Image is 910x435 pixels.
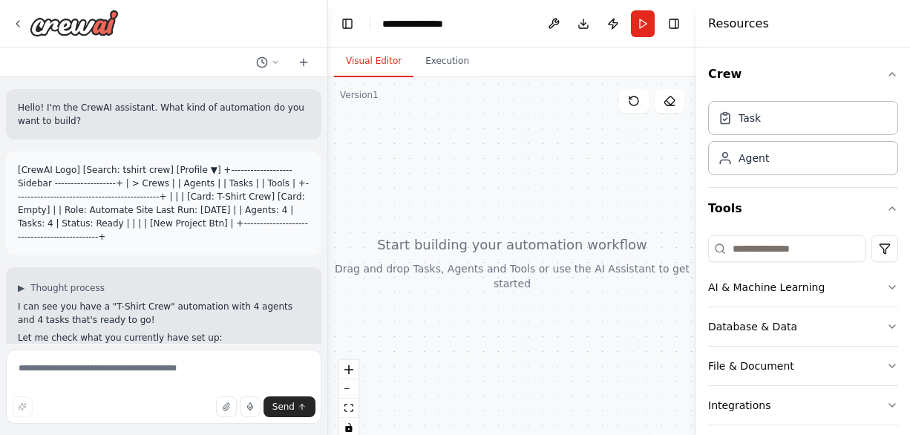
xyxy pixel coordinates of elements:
[339,379,359,399] button: zoom out
[334,46,413,77] button: Visual Editor
[18,163,310,243] p: [CrewAI Logo] [Search: tshirt crew] [Profile ▼] +------------------- Sidebar -------------------+...
[30,282,105,294] span: Thought process
[739,151,769,166] div: Agent
[708,15,769,33] h4: Resources
[708,188,898,229] button: Tools
[708,307,898,346] button: Database & Data
[708,53,898,95] button: Crew
[18,300,310,327] p: I can see you have a "T-Shirt Crew" automation with 4 agents and 4 tasks that's ready to go!
[339,399,359,418] button: fit view
[216,396,237,417] button: Upload files
[708,398,770,413] div: Integrations
[708,359,794,373] div: File & Document
[272,401,295,413] span: Send
[292,53,315,71] button: Start a new chat
[250,53,286,71] button: Switch to previous chat
[708,319,797,334] div: Database & Data
[30,10,119,36] img: Logo
[708,347,898,385] button: File & Document
[12,396,33,417] button: Improve this prompt
[708,280,825,295] div: AI & Machine Learning
[340,89,379,101] div: Version 1
[708,95,898,187] div: Crew
[382,16,443,31] nav: breadcrumb
[664,13,684,34] button: Hide right sidebar
[18,282,24,294] span: ▶
[240,396,261,417] button: Click to speak your automation idea
[413,46,481,77] button: Execution
[18,282,105,294] button: ▶Thought process
[18,101,310,128] p: Hello! I'm the CrewAI assistant. What kind of automation do you want to build?
[708,386,898,425] button: Integrations
[708,268,898,307] button: AI & Machine Learning
[339,360,359,379] button: zoom in
[263,396,315,417] button: Send
[337,13,358,34] button: Hide left sidebar
[739,111,761,125] div: Task
[18,331,310,344] p: Let me check what you currently have set up:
